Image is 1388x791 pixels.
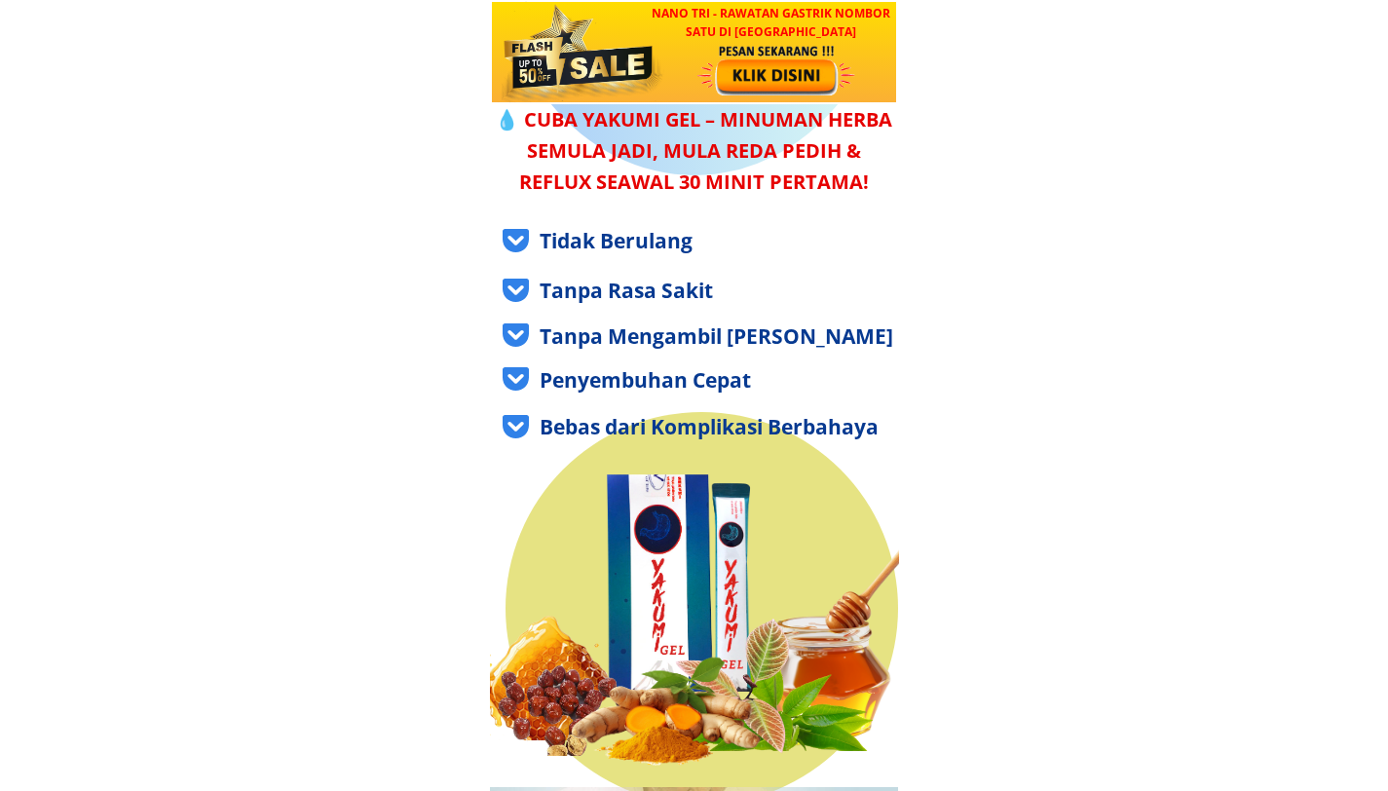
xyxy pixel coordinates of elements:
[540,411,916,444] div: Bebas dari Komplikasi Berbahaya
[540,320,916,354] div: Tanpa Mengambil [PERSON_NAME]
[540,275,916,308] div: Tanpa Rasa Sakit
[540,364,916,397] div: Penyembuhan Cepat
[643,4,898,41] h3: NANO TRI - Rawatan GASTRIK Nombor Satu di [GEOGRAPHIC_DATA]
[540,225,916,258] div: Tidak Berulang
